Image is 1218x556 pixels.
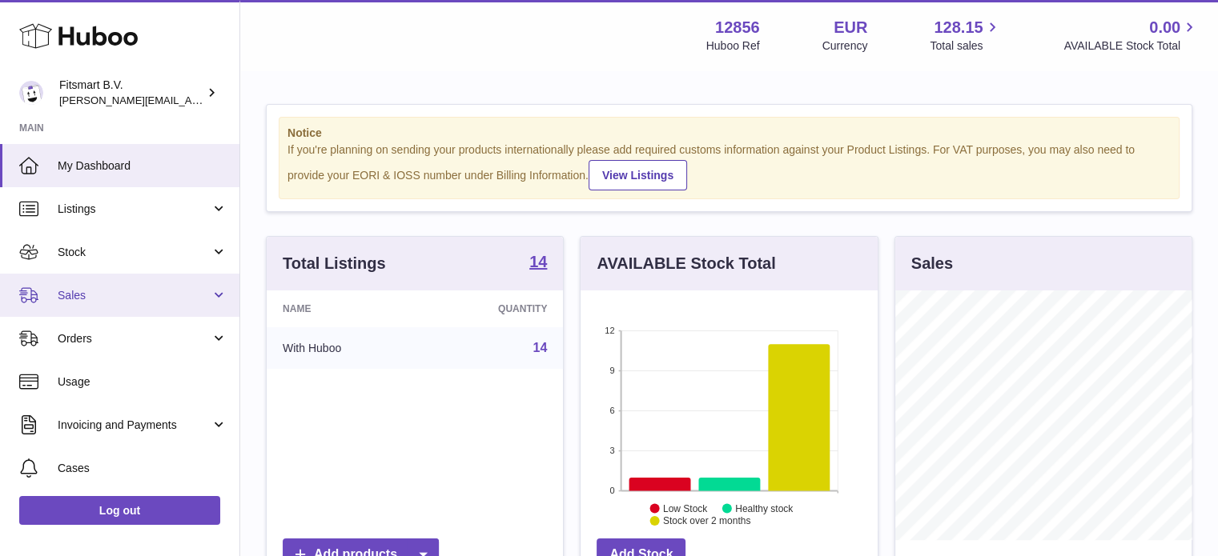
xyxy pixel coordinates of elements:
[605,326,615,335] text: 12
[610,486,615,495] text: 0
[533,341,548,354] a: 14
[267,290,423,327] th: Name
[59,78,203,108] div: Fitsmart B.V.
[589,160,687,190] a: View Listings
[19,496,220,525] a: Log out
[597,253,775,274] h3: AVAILABLE Stock Total
[58,374,227,390] span: Usage
[834,17,867,38] strong: EUR
[663,515,750,526] text: Stock over 2 months
[529,254,547,273] a: 14
[1063,38,1199,54] span: AVAILABLE Stock Total
[911,253,953,274] h3: Sales
[934,17,983,38] span: 128.15
[58,331,211,346] span: Orders
[58,418,211,433] span: Invoicing and Payments
[610,406,615,415] text: 6
[706,38,760,54] div: Huboo Ref
[287,142,1171,190] div: If you're planning on sending your products internationally please add required customs informati...
[59,94,321,106] span: [PERSON_NAME][EMAIL_ADDRESS][DOMAIN_NAME]
[19,81,43,105] img: jonathan@leaderoo.com
[58,245,211,260] span: Stock
[822,38,868,54] div: Currency
[58,288,211,303] span: Sales
[715,17,760,38] strong: 12856
[267,327,423,369] td: With Huboo
[930,17,1001,54] a: 128.15 Total sales
[610,446,615,455] text: 3
[610,366,615,375] text: 9
[287,126,1171,141] strong: Notice
[529,254,547,270] strong: 14
[735,502,794,514] text: Healthy stock
[930,38,1001,54] span: Total sales
[58,461,227,476] span: Cases
[1063,17,1199,54] a: 0.00 AVAILABLE Stock Total
[423,290,563,327] th: Quantity
[283,253,386,274] h3: Total Listings
[58,202,211,217] span: Listings
[58,158,227,174] span: My Dashboard
[1149,17,1180,38] span: 0.00
[663,502,708,514] text: Low Stock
